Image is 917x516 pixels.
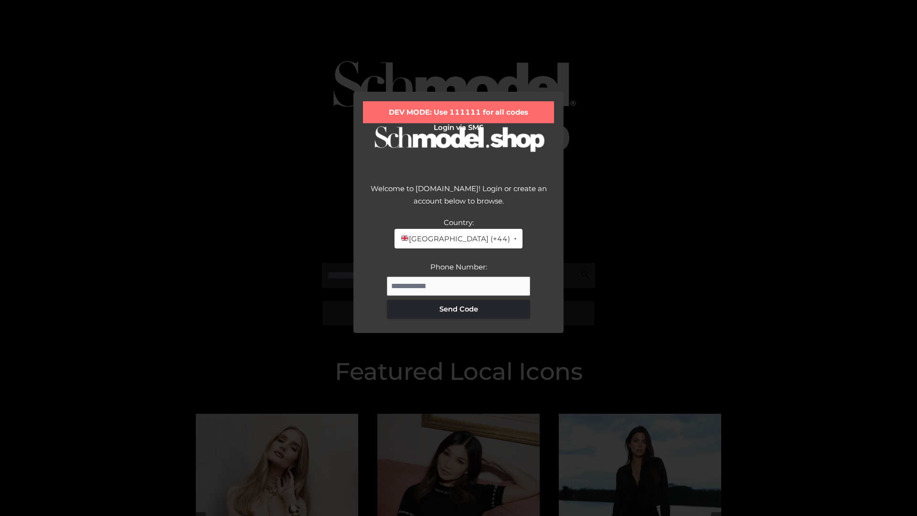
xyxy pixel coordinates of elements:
[387,300,530,319] button: Send Code
[430,262,487,271] label: Phone Number:
[363,101,554,123] div: DEV MODE: Use 111111 for all codes
[363,123,554,132] h2: Login via SMS
[363,183,554,216] div: Welcome to [DOMAIN_NAME]! Login or create an account below to browse.
[401,235,408,242] img: 🇬🇧
[400,233,510,245] span: [GEOGRAPHIC_DATA] (+44)
[444,218,474,227] label: Country:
